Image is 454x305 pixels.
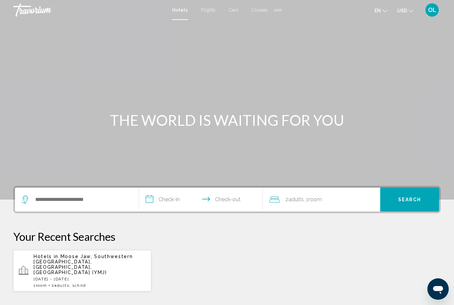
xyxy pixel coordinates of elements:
button: Check in and out dates [139,188,263,212]
button: User Menu [423,3,441,17]
button: Search [380,188,439,212]
span: 2 [285,195,304,204]
span: Hotels in [34,254,58,259]
span: USD [397,8,407,13]
span: 2 [52,283,69,288]
button: Hotels in Moose Jaw, Southwestern [GEOGRAPHIC_DATA], [GEOGRAPHIC_DATA], [GEOGRAPHIC_DATA] (YMJ)[D... [13,250,151,292]
button: Change currency [397,6,413,15]
span: , 1 [304,195,322,204]
span: Room [308,196,322,203]
span: OL [428,7,436,13]
span: Adults [288,196,304,203]
a: Travorium [13,3,166,17]
span: Moose Jaw, Southwestern [GEOGRAPHIC_DATA], [GEOGRAPHIC_DATA], [GEOGRAPHIC_DATA] (YMJ) [34,254,133,275]
span: Room [36,283,47,288]
span: Search [398,197,421,203]
a: Flights [201,7,215,13]
button: Change language [375,6,387,15]
span: Child [74,283,86,288]
a: Cruises [252,7,268,13]
p: [DATE] - [DATE] [34,277,146,281]
p: Your Recent Searches [13,230,441,243]
span: 1 [34,283,47,288]
iframe: Button to launch messaging window [427,278,449,300]
span: en [375,8,381,13]
a: Hotels [172,7,188,13]
a: Cars [229,7,238,13]
h1: THE WORLD IS WAITING FOR YOU [102,111,352,129]
button: Extra navigation items [274,5,282,15]
span: Adults [55,283,69,288]
span: , 1 [69,283,86,288]
div: Search widget [15,188,439,212]
button: Travelers: 2 adults, 0 children [263,188,380,212]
